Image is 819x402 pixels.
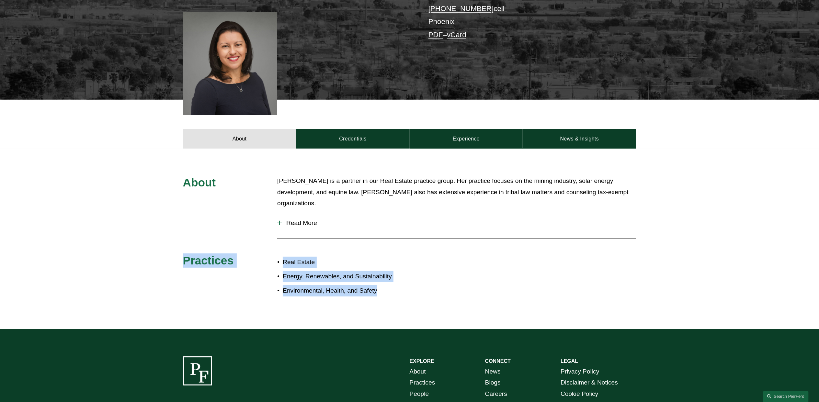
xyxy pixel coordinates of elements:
a: Disclaimer & Notices [561,377,618,388]
a: [PHONE_NUMBER] [428,5,494,13]
a: Practices [410,377,435,388]
span: Practices [183,254,234,267]
a: About [410,366,426,377]
p: [PERSON_NAME] is a partner in our Real Estate practice group. Her practice focuses on the mining ... [277,175,636,209]
strong: CONNECT [485,358,511,364]
p: Energy, Renewables, and Sustainability [283,271,409,282]
a: Experience [410,129,523,149]
a: Cookie Policy [561,388,598,400]
a: Privacy Policy [561,366,599,377]
span: Read More [282,219,636,227]
a: PDF [428,31,443,39]
a: People [410,388,429,400]
a: Search this site [763,391,809,402]
a: News & Insights [523,129,636,149]
p: Real Estate [283,257,409,268]
a: About [183,129,296,149]
a: vCard [447,31,466,39]
strong: EXPLORE [410,358,434,364]
p: Environmental, Health, and Safety [283,285,409,296]
a: Careers [485,388,507,400]
a: Credentials [296,129,410,149]
button: Read More [277,215,636,231]
a: Blogs [485,377,501,388]
a: News [485,366,501,377]
span: About [183,176,216,189]
strong: LEGAL [561,358,578,364]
